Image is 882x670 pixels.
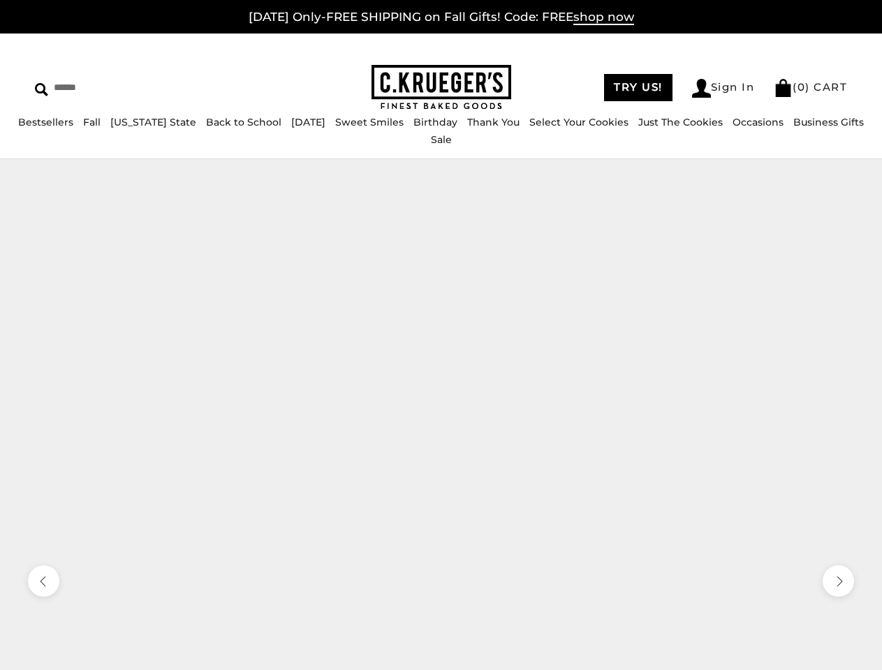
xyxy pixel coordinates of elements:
[431,133,452,146] a: Sale
[83,116,101,128] a: Fall
[206,116,281,128] a: Back to School
[110,116,196,128] a: [US_STATE] State
[28,565,59,597] button: previous
[35,83,48,96] img: Search
[18,116,73,128] a: Bestsellers
[638,116,723,128] a: Just The Cookies
[249,10,634,25] a: [DATE] Only-FREE SHIPPING on Fall Gifts! Code: FREEshop now
[573,10,634,25] span: shop now
[335,116,404,128] a: Sweet Smiles
[798,80,806,94] span: 0
[372,65,511,110] img: C.KRUEGER'S
[774,80,847,94] a: (0) CART
[774,79,793,97] img: Bag
[823,565,854,597] button: next
[467,116,520,128] a: Thank You
[692,79,711,98] img: Account
[413,116,457,128] a: Birthday
[529,116,629,128] a: Select Your Cookies
[604,74,672,101] a: TRY US!
[291,116,325,128] a: [DATE]
[35,77,221,98] input: Search
[793,116,864,128] a: Business Gifts
[733,116,784,128] a: Occasions
[692,79,755,98] a: Sign In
